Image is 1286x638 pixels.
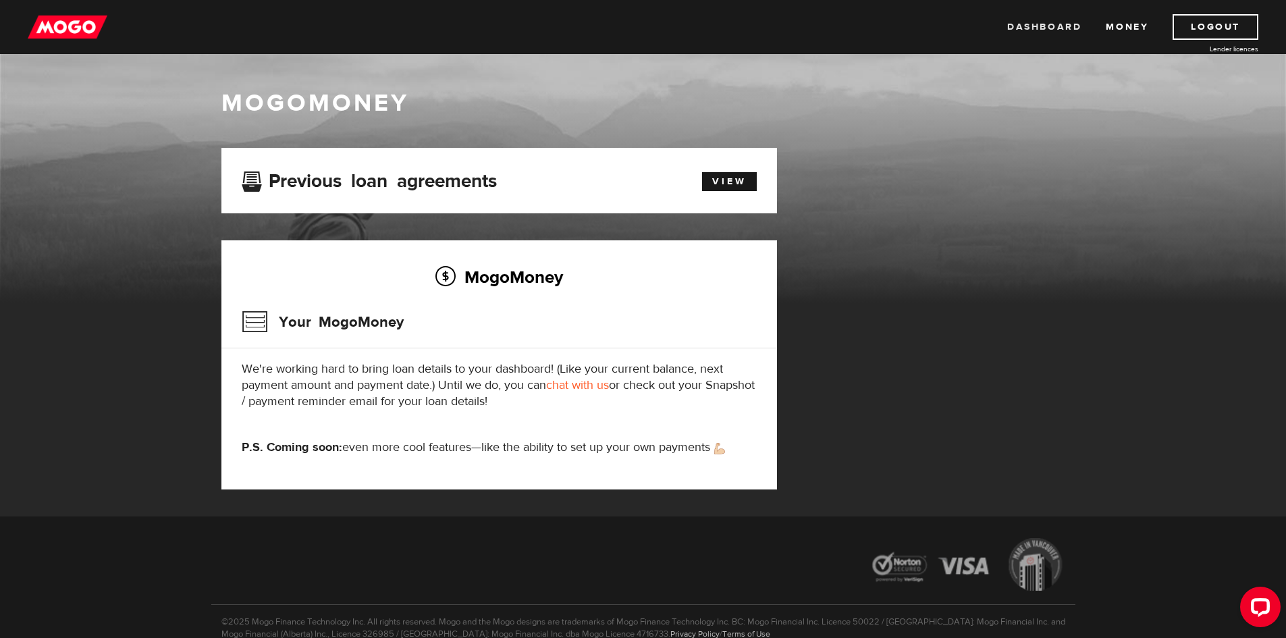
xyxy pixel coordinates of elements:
h3: Your MogoMoney [242,304,404,340]
img: legal-icons-92a2ffecb4d32d839781d1b4e4802d7b.png [859,528,1075,604]
a: chat with us [546,377,609,393]
h3: Previous loan agreements [242,170,497,188]
a: View [702,172,757,191]
img: mogo_logo-11ee424be714fa7cbb0f0f49df9e16ec.png [28,14,107,40]
h1: MogoMoney [221,89,1065,117]
iframe: LiveChat chat widget [1229,581,1286,638]
a: Logout [1173,14,1258,40]
strong: P.S. Coming soon: [242,440,342,455]
a: Dashboard [1007,14,1081,40]
img: strong arm emoji [714,443,725,454]
a: Money [1106,14,1148,40]
p: We're working hard to bring loan details to your dashboard! (Like your current balance, next paym... [242,361,757,410]
p: even more cool features—like the ability to set up your own payments [242,440,757,456]
a: Lender licences [1157,44,1258,54]
h2: MogoMoney [242,263,757,291]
